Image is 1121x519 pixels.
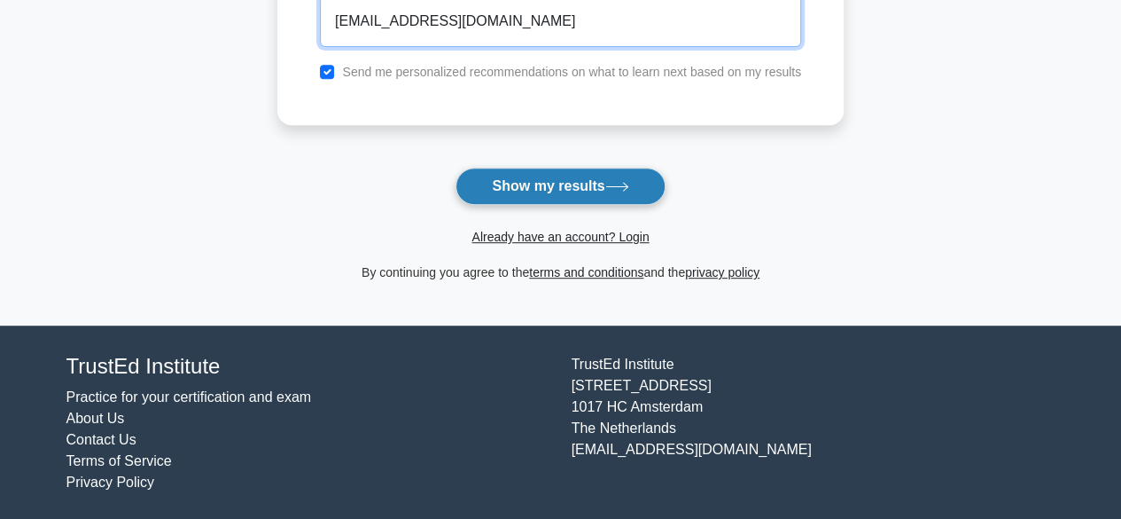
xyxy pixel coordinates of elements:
[685,265,759,279] a: privacy policy
[342,65,801,79] label: Send me personalized recommendations on what to learn next based on my results
[66,453,172,468] a: Terms of Service
[561,354,1066,493] div: TrustEd Institute [STREET_ADDRESS] 1017 HC Amsterdam The Netherlands [EMAIL_ADDRESS][DOMAIN_NAME]
[455,168,665,205] button: Show my results
[267,262,854,283] div: By continuing you agree to the and the
[66,354,550,380] h4: TrustEd Institute
[66,411,125,426] a: About Us
[66,389,312,405] a: Practice for your certification and exam
[471,230,649,244] a: Already have an account? Login
[529,265,643,279] a: terms and conditions
[66,432,136,447] a: Contact Us
[66,475,155,490] a: Privacy Policy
